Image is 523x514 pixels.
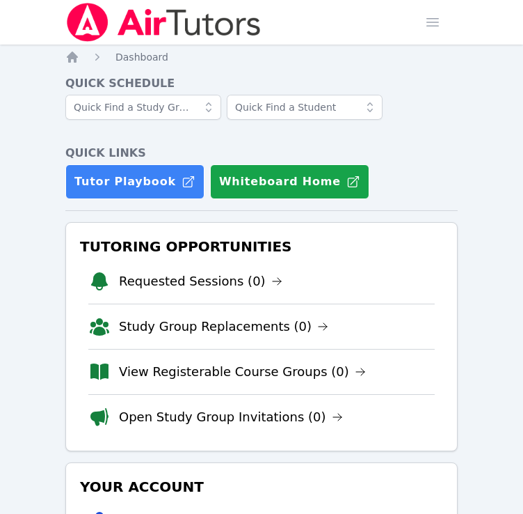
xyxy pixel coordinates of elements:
[119,317,328,336] a: Study Group Replacements (0)
[115,50,168,64] a: Dashboard
[65,164,204,199] a: Tutor Playbook
[227,95,383,120] input: Quick Find a Student
[210,164,369,199] button: Whiteboard Home
[77,474,446,499] h3: Your Account
[65,75,458,92] h4: Quick Schedule
[119,362,366,382] a: View Registerable Course Groups (0)
[119,272,282,291] a: Requested Sessions (0)
[65,145,458,162] h4: Quick Links
[65,3,262,42] img: Air Tutors
[65,95,221,120] input: Quick Find a Study Group
[115,52,168,63] span: Dashboard
[77,234,446,259] h3: Tutoring Opportunities
[119,407,343,427] a: Open Study Group Invitations (0)
[65,50,458,64] nav: Breadcrumb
